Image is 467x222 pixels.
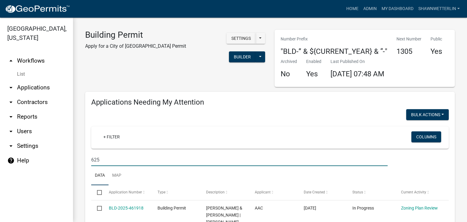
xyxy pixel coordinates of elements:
i: arrow_drop_down [7,99,15,106]
span: Description [206,190,225,194]
p: Next Number [396,36,421,42]
datatable-header-cell: Select [91,185,103,200]
a: Data [91,166,109,186]
span: Date Created [304,190,325,194]
button: Builder [229,51,256,62]
p: Number Prefix [281,36,387,42]
span: Application Number [109,190,142,194]
datatable-header-cell: Applicant [249,185,298,200]
datatable-header-cell: Status [347,185,395,200]
a: Map [109,166,125,186]
a: ShawnWetterlin [416,3,462,15]
datatable-header-cell: Current Activity [395,185,444,200]
i: help [7,157,15,164]
i: arrow_drop_down [7,84,15,91]
i: arrow_drop_down [7,113,15,120]
h4: Yes [431,47,442,56]
p: Public [431,36,442,42]
span: In Progress [352,206,374,210]
h3: Building Permit [85,30,186,40]
h4: 1305 [396,47,421,56]
a: Admin [361,3,379,15]
a: My Dashboard [379,3,416,15]
h4: No [281,70,297,78]
span: [DATE] 07:48 AM [330,70,384,78]
datatable-header-cell: Date Created [298,185,346,200]
datatable-header-cell: Type [152,185,200,200]
a: + Filter [99,131,125,142]
i: arrow_drop_down [7,128,15,135]
p: Last Published On [330,58,384,65]
i: arrow_drop_down [7,142,15,150]
span: 08/11/2025 [304,206,316,210]
a: BLD-2025-461918 [109,206,144,210]
span: Current Activity [401,190,426,194]
h4: "BLD-” & ${CURRENT_YEAR} & “-" [281,47,387,56]
h4: Applications Needing My Attention [91,98,449,107]
span: AAC [255,206,263,210]
span: Status [352,190,363,194]
datatable-header-cell: Application Number [103,185,151,200]
a: Zoning Plan Review [401,206,438,210]
input: Search for applications [91,154,388,166]
button: Columns [411,131,441,142]
p: Apply for a City of [GEOGRAPHIC_DATA] Permit [85,43,186,50]
p: Archived [281,58,297,65]
span: Applicant [255,190,271,194]
button: Settings [227,33,256,44]
button: Bulk Actions [406,109,449,120]
span: Type [157,190,165,194]
span: Building Permit [157,206,186,210]
i: arrow_drop_up [7,57,15,64]
h4: Yes [306,70,321,78]
p: Enabled [306,58,321,65]
datatable-header-cell: Description [200,185,249,200]
a: Home [344,3,361,15]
